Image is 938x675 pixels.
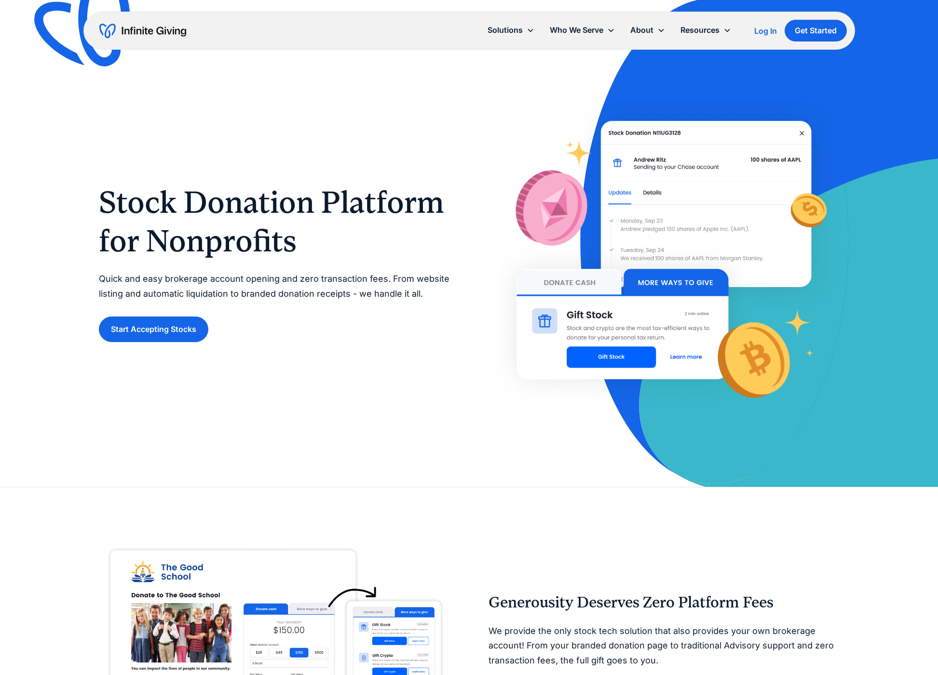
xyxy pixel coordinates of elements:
[99,183,450,260] h1: Stock Donation Platform for Nonprofits
[623,20,673,41] div: About
[785,20,847,41] a: Get Started
[489,624,840,668] p: We provide the only stock tech solution that also provides your own brokerage account! From your ...
[754,27,777,35] div: Log In
[630,24,653,37] div: About
[680,24,720,37] div: Resources
[99,23,186,39] a: home
[489,93,840,433] img: With Infinite Giving’s stock donation platform, it’s easy for donors to give stock to your nonpro...
[550,24,603,37] div: Who We Serve
[480,20,542,41] div: Solutions
[542,20,623,41] div: Who We Serve
[99,317,208,342] a: Start Accepting Stocks
[489,593,840,612] h2: Generousity Deserves Zero Platform Fees
[488,24,523,37] div: Solutions
[754,25,777,37] a: Log In
[673,20,739,41] div: Resources
[99,272,450,301] p: Quick and easy brokerage account opening and zero transaction fees. From website listing and auto...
